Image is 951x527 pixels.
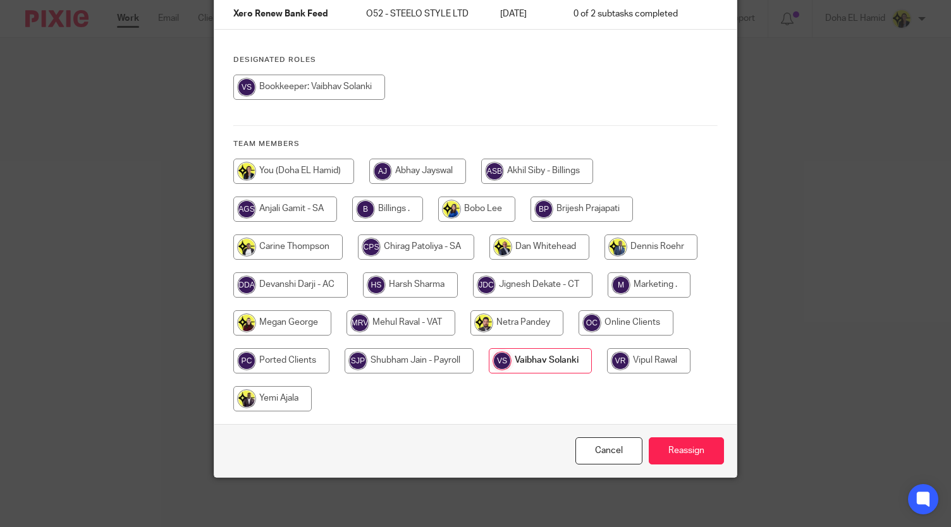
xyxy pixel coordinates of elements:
[366,8,475,20] p: O52 - STEELO STYLE LTD
[233,139,717,149] h4: Team members
[500,8,548,20] p: [DATE]
[233,10,328,19] span: Xero Renew Bank Feed
[649,437,724,464] input: Reassign
[575,437,642,464] a: Close this dialog window
[233,55,717,65] h4: Designated Roles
